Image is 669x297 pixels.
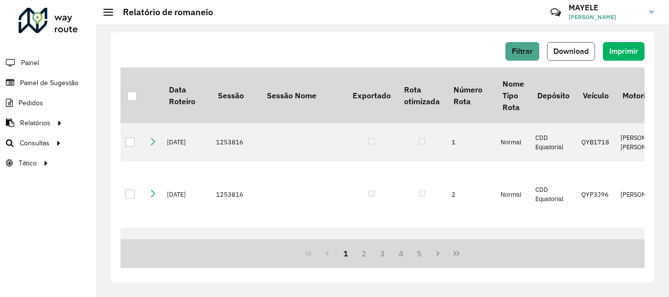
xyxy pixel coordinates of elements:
[113,7,213,18] h2: Relatório de romaneio
[429,244,447,263] button: Next Page
[496,161,530,228] td: Normal
[211,123,260,161] td: 1253816
[162,161,211,228] td: [DATE]
[496,228,530,284] td: Normal
[346,68,397,123] th: Exportado
[162,68,211,123] th: Data Roteiro
[260,68,346,123] th: Sessão Nome
[496,123,530,161] td: Normal
[211,161,260,228] td: 1253816
[576,68,616,123] th: Veículo
[447,161,496,228] td: 2
[496,68,530,123] th: Nome Tipo Rota
[569,3,642,12] h3: MAYELE
[505,42,539,61] button: Filtrar
[569,13,642,22] span: [PERSON_NAME]
[211,228,260,284] td: 1253816
[553,47,589,55] span: Download
[547,42,595,61] button: Download
[211,68,260,123] th: Sessão
[19,98,43,108] span: Pedidos
[373,244,392,263] button: 3
[392,244,410,263] button: 4
[336,244,355,263] button: 1
[530,68,576,123] th: Depósito
[20,78,78,88] span: Painel de Sugestão
[609,47,638,55] span: Imprimir
[545,2,566,23] a: Contato Rápido
[530,161,576,228] td: CDD Equatorial
[603,42,645,61] button: Imprimir
[530,228,576,284] td: CDD Equatorial
[530,123,576,161] td: CDD Equatorial
[447,244,466,263] button: Last Page
[447,123,496,161] td: 1
[19,158,37,168] span: Tático
[20,138,49,148] span: Consultas
[576,123,616,161] td: QYB1718
[512,47,533,55] span: Filtrar
[162,228,211,284] td: [DATE]
[20,118,50,128] span: Relatórios
[576,161,616,228] td: QYP3J96
[576,228,616,284] td: PDK0E94
[410,244,429,263] button: 5
[355,244,373,263] button: 2
[447,68,496,123] th: Número Rota
[397,68,446,123] th: Rota otimizada
[162,123,211,161] td: [DATE]
[447,228,496,284] td: 3
[21,58,39,68] span: Painel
